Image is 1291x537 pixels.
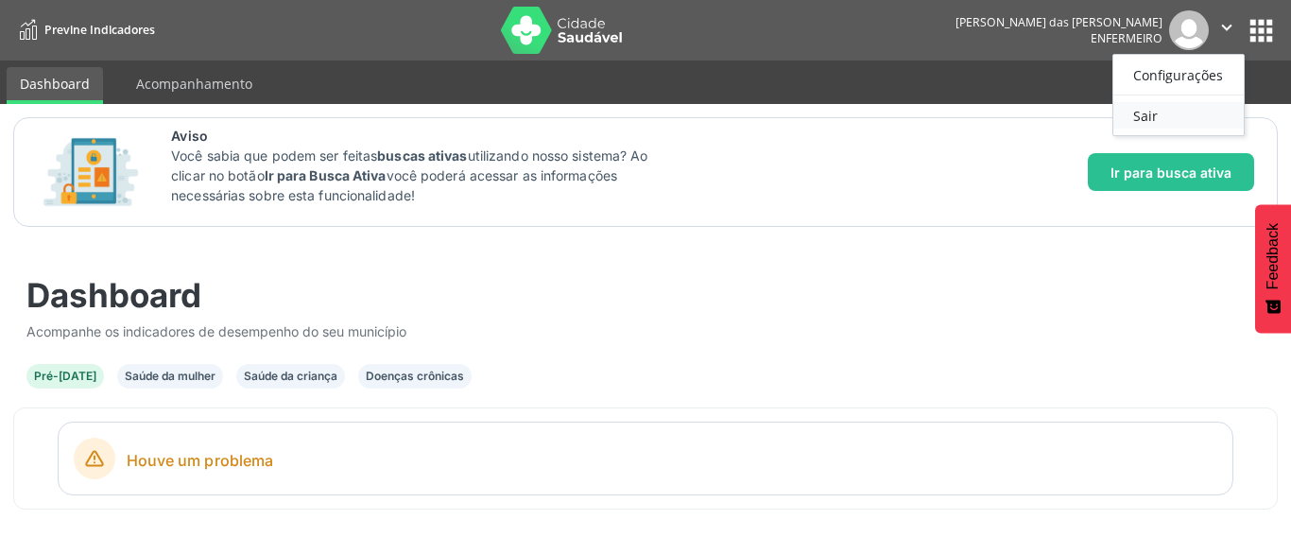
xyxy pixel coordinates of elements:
[244,368,337,385] div: Saúde da criança
[1110,163,1231,182] span: Ir para busca ativa
[13,14,155,45] a: Previne Indicadores
[1113,61,1244,88] a: Configurações
[171,126,671,146] span: Aviso
[1255,204,1291,333] button: Feedback - Mostrar pesquisa
[1088,153,1254,191] button: Ir para busca ativa
[1216,17,1237,38] i: 
[123,67,266,100] a: Acompanhamento
[171,146,671,205] p: Você sabia que podem ser feitas utilizando nosso sistema? Ao clicar no botão você poderá acessar ...
[26,275,1265,315] div: Dashboard
[265,167,387,183] strong: Ir para Busca Ativa
[377,147,467,164] strong: buscas ativas
[1209,10,1245,50] button: 
[127,449,1217,472] span: Houve um problema
[7,67,103,104] a: Dashboard
[34,368,96,385] div: Pré-[DATE]
[1091,30,1162,46] span: Enfermeiro
[125,368,215,385] div: Saúde da mulher
[955,14,1162,30] div: [PERSON_NAME] das [PERSON_NAME]
[1113,102,1244,129] a: Sair
[1245,14,1278,47] button: apps
[26,321,1265,341] div: Acompanhe os indicadores de desempenho do seu município
[37,130,145,215] img: Imagem de CalloutCard
[366,368,464,385] div: Doenças crônicas
[1265,223,1282,289] span: Feedback
[1169,10,1209,50] img: img
[1112,54,1245,136] ul: 
[44,22,155,38] span: Previne Indicadores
